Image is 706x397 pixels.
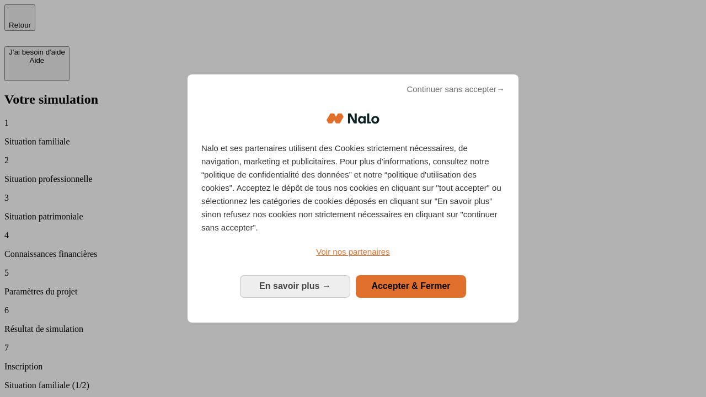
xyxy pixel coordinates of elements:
[356,275,466,297] button: Accepter & Fermer: Accepter notre traitement des données et fermer
[316,247,389,256] span: Voir nos partenaires
[327,102,379,135] img: Logo
[259,281,331,291] span: En savoir plus →
[371,281,450,291] span: Accepter & Fermer
[188,74,518,322] div: Bienvenue chez Nalo Gestion du consentement
[240,275,350,297] button: En savoir plus: Configurer vos consentements
[201,142,505,234] p: Nalo et ses partenaires utilisent des Cookies strictement nécessaires, de navigation, marketing e...
[201,245,505,259] a: Voir nos partenaires
[407,83,505,96] span: Continuer sans accepter→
